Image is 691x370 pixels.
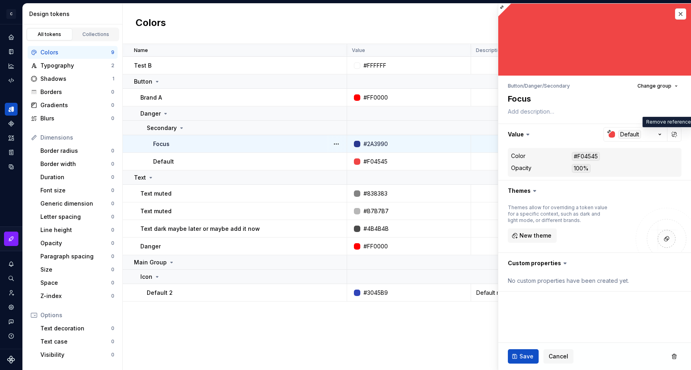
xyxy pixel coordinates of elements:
[37,276,118,289] a: Space0
[140,94,162,102] p: Brand A
[111,49,114,56] div: 9
[40,338,111,346] div: Text case
[29,10,119,18] div: Design tokens
[572,152,600,161] div: #F04545
[37,224,118,236] a: Line height0
[40,200,111,208] div: Generic dimension
[5,258,18,270] button: Notifications
[40,311,114,319] div: Options
[7,356,15,364] svg: Supernova Logo
[525,83,542,89] li: Danger
[40,239,111,247] div: Opacity
[519,352,533,360] span: Save
[363,158,387,166] div: #F04545
[363,225,389,233] div: #4B4B4B
[111,214,114,220] div: 0
[511,152,525,160] div: Color
[153,140,170,148] p: Focus
[40,101,111,109] div: Gradients
[544,83,570,89] li: Secondary
[111,352,114,358] div: 0
[506,92,680,106] textarea: Focus
[363,62,386,70] div: #FFFFFF
[112,76,114,82] div: 1
[40,62,111,70] div: Typography
[549,352,568,360] span: Cancel
[140,190,172,198] p: Text muted
[352,47,365,54] p: Value
[111,174,114,180] div: 0
[5,31,18,44] div: Home
[634,80,681,92] button: Change group
[476,47,503,54] p: Description
[637,83,671,89] span: Change group
[37,210,118,223] a: Letter spacing0
[111,62,114,69] div: 2
[511,164,531,172] div: Opacity
[136,16,166,31] h2: Colors
[5,160,18,173] a: Data sources
[5,272,18,285] button: Search ⌘K
[111,102,114,108] div: 0
[28,86,118,98] a: Borders0
[5,117,18,130] a: Components
[111,325,114,332] div: 0
[37,263,118,276] a: Size0
[111,227,114,233] div: 0
[5,60,18,72] a: Analytics
[40,114,111,122] div: Blurs
[40,252,111,260] div: Paragraph spacing
[147,289,173,297] p: Default 2
[37,237,118,250] a: Opacity0
[28,99,118,112] a: Gradients0
[111,115,114,122] div: 0
[147,124,177,132] p: Secondary
[363,190,387,198] div: #838383
[5,45,18,58] div: Documentation
[111,187,114,194] div: 0
[111,266,114,273] div: 0
[37,290,118,302] a: Z-index0
[543,349,573,364] button: Cancel
[111,253,114,260] div: 0
[5,286,18,299] a: Invite team
[363,140,388,148] div: #2A3990
[363,289,388,297] div: #3045B9
[140,225,260,233] p: Text dark maybe later or maybe add it now
[5,74,18,87] a: Code automation
[5,301,18,314] a: Settings
[363,242,388,250] div: #FF0000
[28,46,118,59] a: Colors9
[37,322,118,335] a: Text decoration0
[28,72,118,85] a: Shadows1
[40,324,111,332] div: Text decoration
[111,293,114,299] div: 0
[508,349,539,364] button: Save
[111,161,114,167] div: 0
[508,277,681,285] div: No custom properties have been created yet.
[111,280,114,286] div: 0
[111,200,114,207] div: 0
[40,266,111,274] div: Size
[5,315,18,328] div: Contact support
[40,351,111,359] div: Visibility
[140,273,152,281] p: Icon
[111,338,114,345] div: 0
[37,197,118,210] a: Generic dimension0
[5,132,18,144] a: Assets
[5,146,18,159] a: Storybook stories
[37,335,118,348] a: Text case0
[40,75,112,83] div: Shadows
[37,348,118,361] a: Visibility0
[140,242,161,250] p: Danger
[40,186,111,194] div: Font size
[508,228,557,243] button: New theme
